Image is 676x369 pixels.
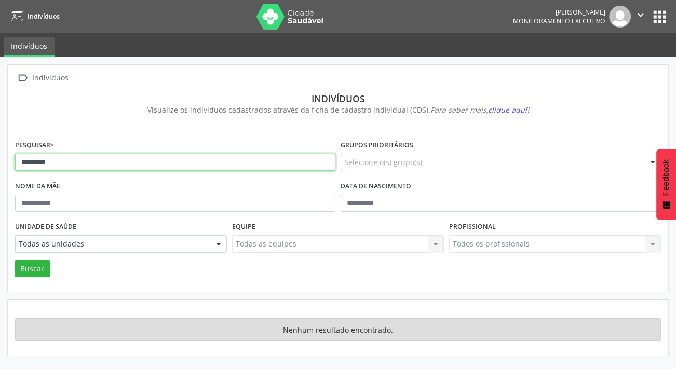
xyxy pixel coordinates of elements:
button: Buscar [15,260,50,278]
div: Indivíduos [22,93,654,104]
button: apps [651,8,669,26]
div: [PERSON_NAME] [513,8,605,17]
img: img [609,6,631,28]
div: Visualize os indivíduos cadastrados através da ficha de cadastro individual (CDS). [22,104,654,115]
label: Data de nascimento [341,179,411,195]
i: Para saber mais, [430,105,529,115]
a:  Indivíduos [15,71,70,86]
a: Indivíduos [7,8,60,25]
label: Pesquisar [15,138,54,154]
span: Indivíduos [28,12,60,21]
i:  [15,71,30,86]
button:  [631,6,651,28]
label: Profissional [449,219,496,235]
label: Nome da mãe [15,179,60,195]
button: Feedback - Mostrar pesquisa [656,149,676,220]
span: Todas as unidades [19,239,206,249]
a: Indivíduos [4,37,55,57]
div: Nenhum resultado encontrado. [15,318,661,341]
span: Feedback [661,159,671,196]
span: Monitoramento Executivo [513,17,605,25]
div: Indivíduos [30,71,70,86]
span: clique aqui! [488,105,529,115]
span: Selecione o(s) grupo(s) [344,157,422,168]
i:  [635,9,646,21]
label: Unidade de saúde [15,219,76,235]
label: Equipe [232,219,255,235]
label: Grupos prioritários [341,138,413,154]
